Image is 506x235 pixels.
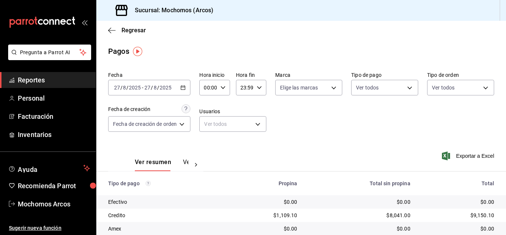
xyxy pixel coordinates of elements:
[129,6,213,15] h3: Sucursal: Mochomos (Arcos)
[9,224,90,232] span: Sugerir nueva función
[422,198,494,206] div: $0.00
[153,85,157,91] input: --
[18,164,80,173] span: Ayuda
[144,85,151,91] input: --
[108,180,220,186] div: Tipo de pago
[356,84,379,91] span: Ver todos
[232,198,297,206] div: $0.00
[146,181,151,186] svg: Los pagos realizados con Pay y otras terminales son montos brutos.
[199,72,230,78] label: Hora inicio
[443,151,494,160] button: Exportar a Excel
[133,47,142,56] img: Tooltip marker
[135,159,171,171] button: Ver resumen
[232,212,297,219] div: $1,109.10
[309,180,410,186] div: Total sin propina
[108,46,129,57] div: Pagos
[114,85,120,91] input: --
[151,85,153,91] span: /
[236,72,266,78] label: Hora fin
[108,105,150,113] div: Fecha de creación
[129,85,141,91] input: ----
[18,75,90,85] span: Reportes
[126,85,129,91] span: /
[108,225,220,232] div: Amex
[5,54,91,62] a: Pregunta a Parrot AI
[18,199,90,209] span: Mochomos Arcos
[18,111,90,121] span: Facturación
[108,198,220,206] div: Efectivo
[199,116,266,132] div: Ver todos
[422,180,494,186] div: Total
[123,85,126,91] input: --
[427,72,494,78] label: Tipo de orden
[142,85,143,91] span: -
[351,72,418,78] label: Tipo de pago
[81,19,87,25] button: open_drawer_menu
[432,84,455,91] span: Ver todos
[309,225,410,232] div: $0.00
[108,27,146,34] button: Regresar
[275,72,342,78] label: Marca
[120,85,123,91] span: /
[20,49,80,56] span: Pregunta a Parrot AI
[18,181,90,191] span: Recomienda Parrot
[232,180,297,186] div: Propina
[309,212,410,219] div: $8,041.00
[18,130,90,140] span: Inventarios
[108,212,220,219] div: Credito
[232,225,297,232] div: $0.00
[309,198,410,206] div: $0.00
[135,159,189,171] div: navigation tabs
[159,85,172,91] input: ----
[157,85,159,91] span: /
[121,27,146,34] span: Regresar
[8,45,91,60] button: Pregunta a Parrot AI
[183,159,211,171] button: Ver pagos
[280,84,318,91] span: Elige las marcas
[18,93,90,103] span: Personal
[108,72,190,78] label: Fecha
[113,120,177,128] span: Fecha de creación de orden
[199,109,266,114] label: Usuarios
[422,212,494,219] div: $9,150.10
[422,225,494,232] div: $0.00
